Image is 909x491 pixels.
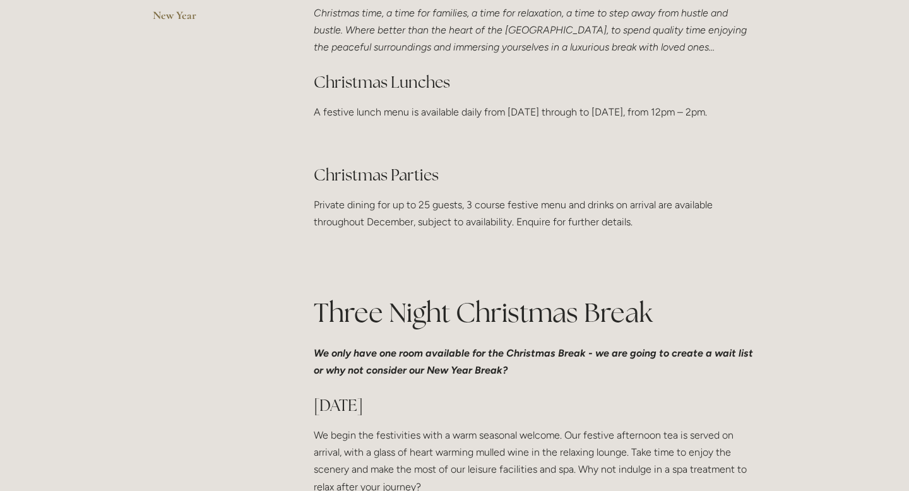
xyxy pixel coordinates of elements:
[314,164,756,186] h2: Christmas Parties
[314,347,756,376] em: We only have one room available for the Christmas Break - we are going to create a wait list or w...
[314,71,756,93] h2: Christmas Lunches
[314,394,756,417] h2: [DATE]
[314,196,756,230] p: Private dining for up to 25 guests, 3 course festive menu and drinks on arrival are available thr...
[314,104,756,121] p: A festive lunch menu is available daily from [DATE] through to [DATE], from 12pm – 2pm.
[153,8,273,31] a: New Year
[314,257,756,331] h1: Three Night Christmas Break
[314,7,749,53] em: Christmas time, a time for families, a time for relaxation, a time to step away from hustle and b...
